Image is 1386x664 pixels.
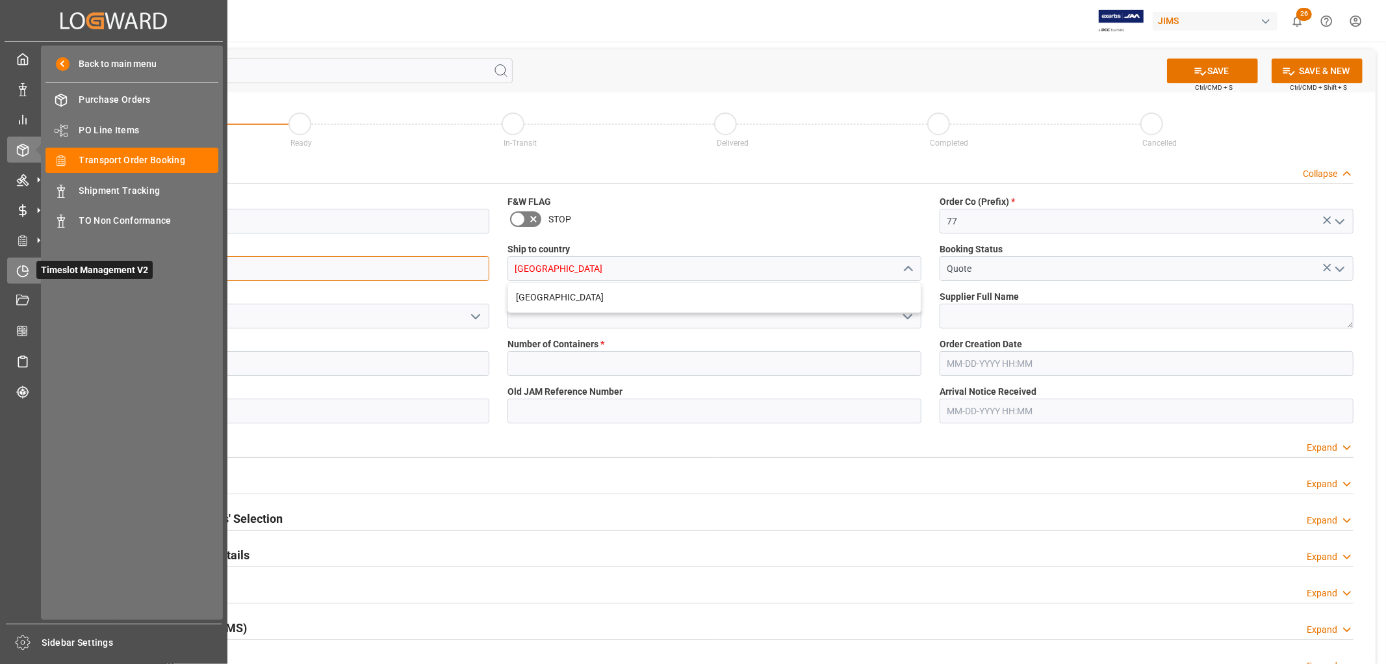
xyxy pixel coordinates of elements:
span: Number of Containers [507,338,604,351]
span: Completed [930,139,968,148]
a: Timeslot Management V2Timeslot Management V2 [7,258,220,283]
span: Old JAM Reference Number [507,385,622,399]
a: Purchase Orders [45,87,218,113]
input: Search Fields [60,59,513,83]
span: Order Creation Date [940,338,1022,351]
a: CO2 Calculator [7,318,220,343]
span: In-Transit [504,139,537,148]
div: Expand [1307,550,1337,564]
div: JIMS [1153,12,1277,31]
img: Exertis%20JAM%20-%20Email%20Logo.jpg_1722504956.jpg [1099,10,1144,33]
button: JIMS [1153,8,1283,33]
button: SAVE & NEW [1272,59,1363,83]
a: Document Management [7,288,220,313]
a: PO Line Items [45,117,218,142]
button: SAVE [1167,59,1258,83]
span: Sidebar Settings [42,636,222,650]
span: Purchase Orders [79,93,219,107]
a: Transport Order Booking [45,148,218,173]
input: MM-DD-YYYY HH:MM [940,351,1354,376]
button: open menu [897,306,917,326]
div: Expand [1307,623,1337,637]
span: Ready [290,139,312,148]
span: Shipment Tracking [79,184,219,198]
input: Type to search/select [75,256,489,281]
span: Cancelled [1143,139,1177,148]
span: Order Co (Prefix) [940,195,1015,209]
span: Arrival Notice Received [940,385,1036,399]
div: Expand [1307,514,1337,527]
div: [GEOGRAPHIC_DATA] [508,283,921,312]
span: F&W FLAG [507,195,551,209]
button: Help Center [1312,7,1341,36]
span: 26 [1296,8,1312,21]
input: MM-DD-YYYY HH:MM [940,399,1354,423]
a: Shipment Tracking [45,178,218,203]
a: My Cockpit [7,46,220,72]
div: Collapse [1303,167,1337,181]
button: open menu [465,306,485,326]
span: Back to main menu [70,57,157,71]
span: Transport Order Booking [79,153,219,167]
div: Expand [1307,477,1337,491]
span: Ship to country [507,243,570,256]
div: Expand [1307,587,1337,600]
div: Expand [1307,441,1337,455]
input: MM-DD-YYYY [75,399,489,423]
span: Ctrl/CMD + Shift + S [1290,83,1347,92]
span: STOP [548,213,571,226]
a: Sailing Schedules [7,349,220,374]
a: Data Management [7,76,220,101]
span: Timeslot Management V2 [36,261,153,279]
a: My Reports [7,107,220,132]
button: show 26 new notifications [1283,7,1312,36]
span: PO Line Items [79,124,219,137]
span: Delivered [717,139,749,148]
span: Ctrl/CMD + S [1195,83,1233,92]
button: open menu [1329,259,1349,279]
span: Booking Status [940,243,1003,256]
span: TO Non Conformance [79,214,219,228]
a: Tracking Shipment [7,378,220,404]
span: Supplier Full Name [940,290,1019,304]
button: open menu [1329,211,1349,232]
a: TO Non Conformance [45,208,218,233]
button: close menu [897,259,917,279]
